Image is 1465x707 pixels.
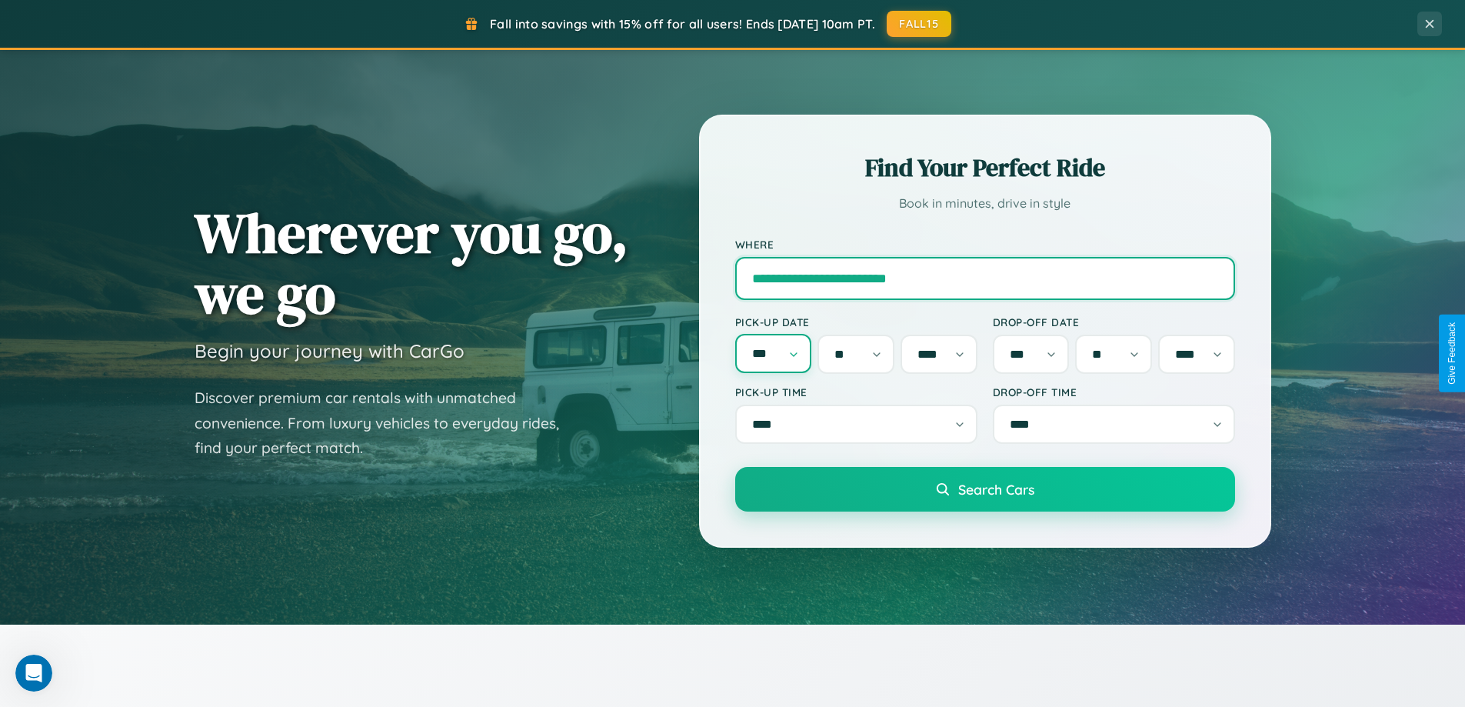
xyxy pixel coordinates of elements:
[735,151,1235,185] h2: Find Your Perfect Ride
[735,192,1235,215] p: Book in minutes, drive in style
[735,467,1235,512] button: Search Cars
[195,202,628,324] h1: Wherever you go, we go
[195,385,579,461] p: Discover premium car rentals with unmatched convenience. From luxury vehicles to everyday rides, ...
[1447,322,1457,385] div: Give Feedback
[958,481,1034,498] span: Search Cars
[993,385,1235,399] label: Drop-off Time
[735,385,977,399] label: Pick-up Time
[735,238,1235,251] label: Where
[993,315,1235,328] label: Drop-off Date
[195,339,464,362] h3: Begin your journey with CarGo
[490,16,875,32] span: Fall into savings with 15% off for all users! Ends [DATE] 10am PT.
[735,315,977,328] label: Pick-up Date
[15,655,52,692] iframe: Intercom live chat
[887,11,951,37] button: FALL15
